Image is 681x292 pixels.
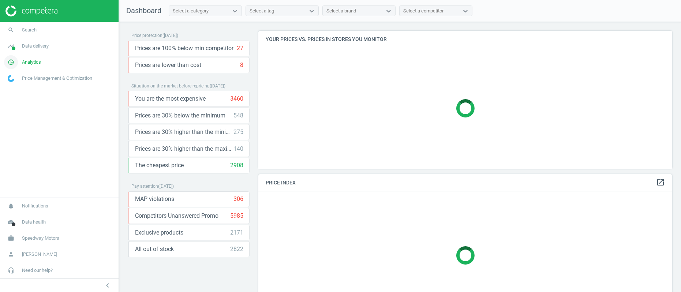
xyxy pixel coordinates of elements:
[135,61,201,69] span: Prices are lower than cost
[162,33,178,38] span: ( [DATE] )
[5,5,57,16] img: ajHJNr6hYgQAAAAASUVORK5CYII=
[237,44,243,52] div: 27
[103,281,112,290] i: chevron_left
[173,8,209,14] div: Select a category
[230,212,243,220] div: 5985
[135,145,233,153] span: Prices are 30% higher than the maximal
[4,39,18,53] i: timeline
[158,184,174,189] span: ( [DATE] )
[135,229,183,237] span: Exclusive products
[403,8,444,14] div: Select a competitor
[233,195,243,203] div: 306
[22,43,49,49] span: Data delivery
[258,174,672,191] h4: Price Index
[22,219,46,225] span: Data health
[240,61,243,69] div: 8
[250,8,274,14] div: Select a tag
[4,263,18,277] i: headset_mic
[98,281,117,290] button: chevron_left
[135,112,225,120] span: Prices are 30% below the minimum
[4,231,18,245] i: work
[230,161,243,169] div: 2908
[126,6,161,15] span: Dashboard
[656,178,665,187] a: open_in_new
[230,245,243,253] div: 2822
[135,161,184,169] span: The cheapest price
[326,8,356,14] div: Select a brand
[22,27,37,33] span: Search
[22,267,53,274] span: Need our help?
[4,23,18,37] i: search
[131,184,158,189] span: Pay attention
[233,128,243,136] div: 275
[233,145,243,153] div: 140
[258,31,672,48] h4: Your prices vs. prices in stores you monitor
[233,112,243,120] div: 548
[4,247,18,261] i: person
[135,128,233,136] span: Prices are 30% higher than the minimum
[230,95,243,103] div: 3460
[131,33,162,38] span: Price protection
[4,199,18,213] i: notifications
[135,212,218,220] span: Competitors Unanswered Promo
[22,203,48,209] span: Notifications
[22,75,92,82] span: Price Management & Optimization
[22,251,57,258] span: [PERSON_NAME]
[22,235,59,242] span: Speedway Motors
[135,245,174,253] span: All out of stock
[22,59,41,65] span: Analytics
[4,55,18,69] i: pie_chart_outlined
[4,215,18,229] i: cloud_done
[135,44,233,52] span: Prices are 100% below min competitor
[210,83,225,89] span: ( [DATE] )
[230,229,243,237] div: 2171
[8,75,14,82] img: wGWNvw8QSZomAAAAABJRU5ErkJggg==
[135,195,174,203] span: MAP violations
[131,83,210,89] span: Situation on the market before repricing
[135,95,206,103] span: You are the most expensive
